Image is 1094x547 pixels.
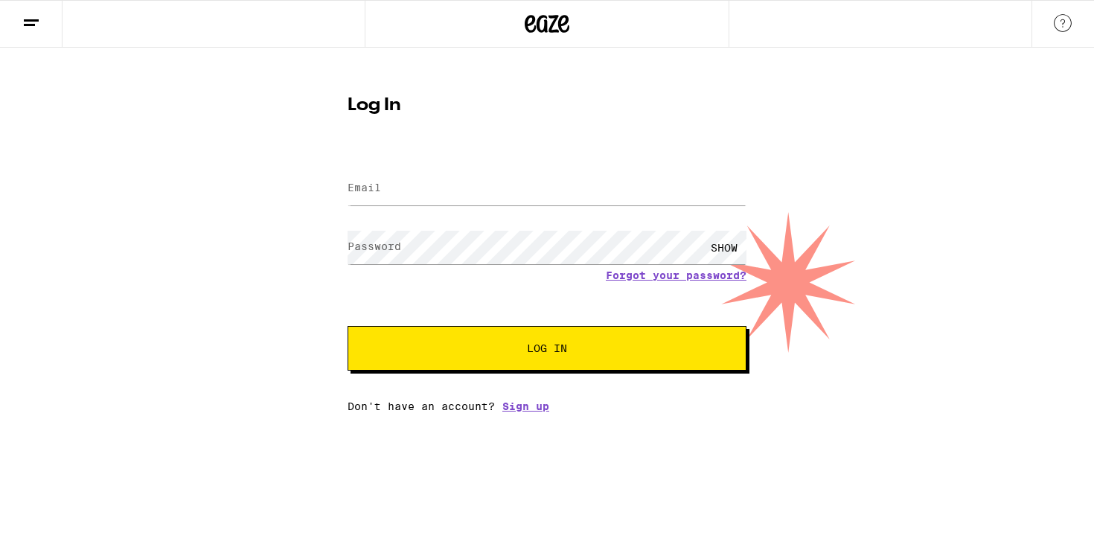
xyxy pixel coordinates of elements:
span: Hi. Need any help? [9,10,107,22]
a: Sign up [502,400,549,412]
a: Forgot your password? [606,269,746,281]
span: Log In [527,343,567,354]
label: Password [348,240,401,252]
h1: Log In [348,97,746,115]
div: SHOW [702,231,746,264]
button: Log In [348,326,746,371]
input: Email [348,172,746,205]
div: Don't have an account? [348,400,746,412]
label: Email [348,182,381,193]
